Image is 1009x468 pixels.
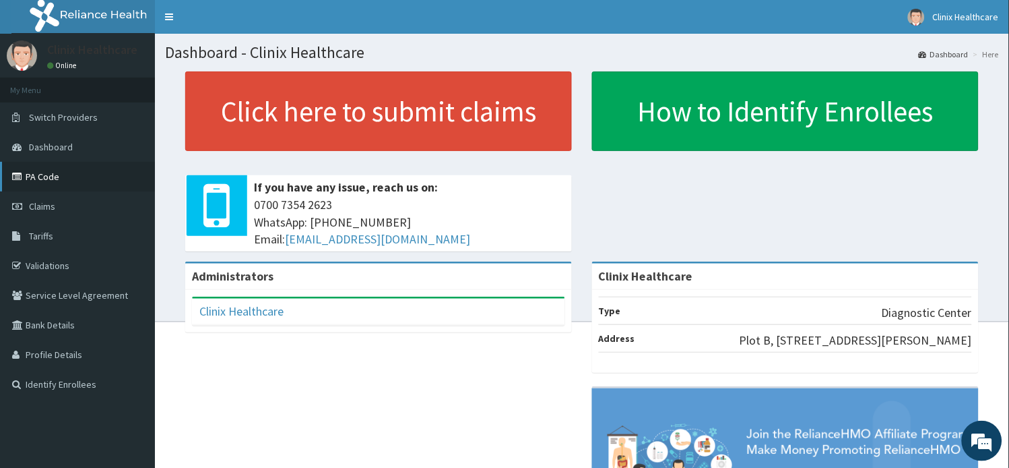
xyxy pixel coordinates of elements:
img: User Image [7,40,37,71]
textarea: Type your message and hit 'Enter' [7,319,257,366]
p: Diagnostic Center [882,304,972,322]
span: 0700 7354 2623 WhatsApp: [PHONE_NUMBER] Email: [254,196,565,248]
strong: Clinix Healthcare [599,268,693,284]
div: Minimize live chat window [221,7,253,39]
p: Clinix Healthcare [47,44,137,56]
div: Chat with us now [70,76,226,93]
h1: Dashboard - Clinix Healthcare [165,44,999,61]
b: Type [599,305,621,317]
span: We're online! [78,145,186,281]
img: d_794563401_company_1708531726252_794563401 [25,67,55,101]
li: Here [970,49,999,60]
span: Claims [29,200,55,212]
span: Tariffs [29,230,53,242]
p: Plot B, [STREET_ADDRESS][PERSON_NAME] [740,332,972,349]
span: Clinix Healthcare [933,11,999,23]
a: [EMAIL_ADDRESS][DOMAIN_NAME] [285,231,470,247]
a: Online [47,61,79,70]
span: Dashboard [29,141,73,153]
a: How to Identify Enrollees [592,71,979,151]
a: Dashboard [919,49,969,60]
b: If you have any issue, reach us on: [254,179,438,195]
span: Switch Providers [29,111,98,123]
a: Clinix Healthcare [199,303,284,319]
img: User Image [908,9,925,26]
b: Address [599,332,635,345]
b: Administrators [192,268,273,284]
a: Click here to submit claims [185,71,572,151]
